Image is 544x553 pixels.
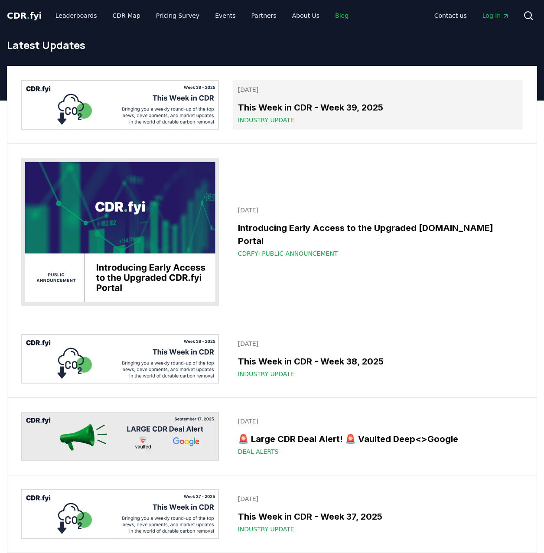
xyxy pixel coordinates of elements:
[476,8,516,23] a: Log in
[7,10,42,21] span: CDR fyi
[244,8,283,23] a: Partners
[238,494,518,503] p: [DATE]
[238,525,294,533] span: Industry Update
[238,85,518,94] p: [DATE]
[238,417,518,426] p: [DATE]
[21,489,219,539] img: This Week in CDR - Week 37, 2025 blog post image
[482,11,509,20] span: Log in
[21,158,219,306] img: Introducing Early Access to the Upgraded CDR.fyi Portal blog post image
[208,8,242,23] a: Events
[27,10,30,21] span: .
[238,339,518,348] p: [DATE]
[427,8,474,23] a: Contact us
[106,8,147,23] a: CDR Map
[238,510,518,523] h3: This Week in CDR - Week 37, 2025
[238,433,518,446] h3: 🚨 Large CDR Deal Alert! 🚨 Vaulted Deep<>Google
[238,355,518,368] h3: This Week in CDR - Week 38, 2025
[238,101,518,114] h3: This Week in CDR - Week 39, 2025
[233,201,523,263] a: [DATE]Introducing Early Access to the Upgraded [DOMAIN_NAME] PortalCDRfyi Public Announcement
[285,8,326,23] a: About Us
[238,447,279,456] span: Deal Alerts
[238,249,338,258] span: CDRfyi Public Announcement
[21,80,219,130] img: This Week in CDR - Week 39, 2025 blog post image
[7,38,537,52] h1: Latest Updates
[233,334,523,384] a: [DATE]This Week in CDR - Week 38, 2025Industry Update
[49,8,104,23] a: Leaderboards
[21,334,219,384] img: This Week in CDR - Week 38, 2025 blog post image
[49,8,355,23] nav: Main
[233,412,523,461] a: [DATE]🚨 Large CDR Deal Alert! 🚨 Vaulted Deep<>GoogleDeal Alerts
[238,116,294,124] span: Industry Update
[238,206,518,215] p: [DATE]
[7,10,42,22] a: CDR.fyi
[149,8,206,23] a: Pricing Survey
[21,412,219,461] img: 🚨 Large CDR Deal Alert! 🚨 Vaulted Deep<>Google blog post image
[238,370,294,378] span: Industry Update
[233,80,523,130] a: [DATE]This Week in CDR - Week 39, 2025Industry Update
[233,489,523,539] a: [DATE]This Week in CDR - Week 37, 2025Industry Update
[328,8,355,23] a: Blog
[238,221,518,247] h3: Introducing Early Access to the Upgraded [DOMAIN_NAME] Portal
[427,8,516,23] nav: Main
